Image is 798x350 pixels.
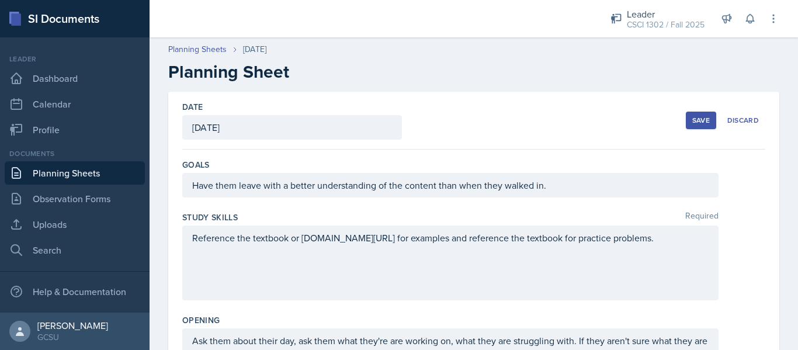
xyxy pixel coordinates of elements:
a: Profile [5,118,145,141]
label: Opening [182,314,220,326]
div: [DATE] [243,43,266,56]
label: Study Skills [182,212,238,223]
a: Observation Forms [5,187,145,210]
span: Required [685,212,719,223]
div: Leader [5,54,145,64]
div: GCSU [37,331,108,343]
a: Planning Sheets [168,43,227,56]
button: Save [686,112,716,129]
label: Goals [182,159,210,171]
div: Documents [5,148,145,159]
div: Discard [727,116,759,125]
button: Discard [721,112,765,129]
a: Search [5,238,145,262]
p: Reference the textbook or [DOMAIN_NAME][URL] for examples and reference the textbook for practice... [192,231,709,245]
div: Leader [627,7,705,21]
p: Have them leave with a better understanding of the content than when they walked in. [192,178,709,192]
div: Save [692,116,710,125]
div: CSCI 1302 / Fall 2025 [627,19,705,31]
div: [PERSON_NAME] [37,320,108,331]
a: Calendar [5,92,145,116]
a: Planning Sheets [5,161,145,185]
h2: Planning Sheet [168,61,779,82]
a: Uploads [5,213,145,236]
a: Dashboard [5,67,145,90]
div: Help & Documentation [5,280,145,303]
label: Date [182,101,203,113]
